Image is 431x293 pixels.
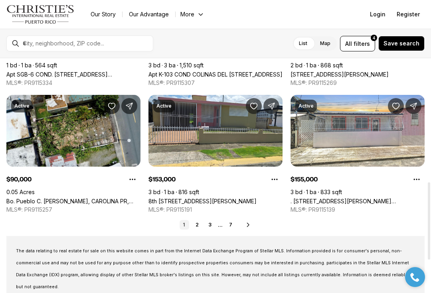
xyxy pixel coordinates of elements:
p: Active [14,103,30,109]
span: 4 [373,35,375,41]
label: List [293,36,314,51]
button: Property options [409,171,425,187]
a: 8th CALLE 8 URB LAS VEGAS #I-9, CATANO PR, 00962 [148,198,257,205]
button: Share Property [121,98,137,114]
li: ... [218,222,223,228]
button: Save Property: . 624 CALLE BUENOS AIRES, BO OBRERO [388,98,404,114]
a: 1 [180,220,189,230]
span: Register [397,11,420,18]
button: Share Property [263,98,279,114]
span: Login [370,11,386,18]
span: filters [354,39,370,48]
button: Allfilters4 [340,36,375,51]
button: Property options [267,171,283,187]
button: More [176,9,209,20]
a: Bo. Pueblo C. PEDRO ARZUAGA, CAROLINA PR, 00985 [6,198,140,205]
a: 2 [192,220,202,230]
label: Map [314,36,337,51]
button: Property options [125,171,140,187]
button: Login [365,6,390,22]
a: . 624 CALLE BUENOS AIRES, BO OBRERO, SAN JUAN PR, 00915 [291,198,425,205]
button: Save Property: 8th CALLE 8 URB LAS VEGAS #I-9 [246,98,262,114]
a: Apt SGB-6 COND. MONTE SUR AVE. 180 #SGB-6, SAN JUAN PR, 00918 [6,71,140,78]
a: 262 URUGUAY #4 A, SAN JUAN PR, 00917 [291,71,389,78]
button: Save Property: Bo. Pueblo C. PEDRO ARZUAGA [104,98,120,114]
img: logo [6,5,75,24]
button: Share Property [405,98,421,114]
button: Save search [378,36,425,51]
a: Our Story [84,9,122,20]
span: Save search [384,40,419,47]
nav: Pagination [180,220,235,230]
a: Our Advantage [123,9,175,20]
a: 7 [226,220,235,230]
p: Active [156,103,172,109]
p: Active [299,103,314,109]
a: Apt K-103 COND COLINAS DEL BOSQUE #K-103, BAYAMON PR, 00956 [148,71,283,78]
span: All [345,39,352,48]
span: The data relating to real estate for sale on this website comes in part from the Internet Data Ex... [16,248,409,289]
button: Register [392,6,425,22]
a: 3 [205,220,215,230]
